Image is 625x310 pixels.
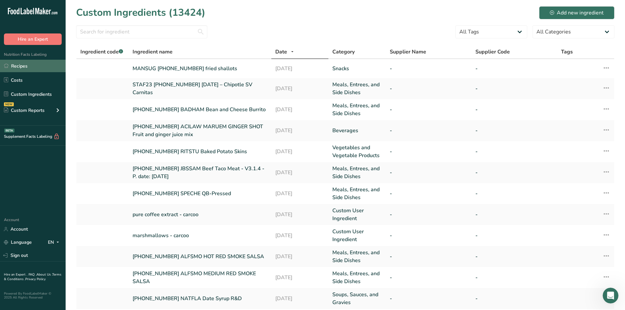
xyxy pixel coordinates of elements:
span: Supplier Name [390,48,426,56]
a: Meals, Entrees, and Side Dishes [332,165,382,180]
a: [DATE] [275,190,324,197]
a: [DATE] [275,232,324,239]
div: Custom Reports [4,107,45,114]
a: - [475,169,553,176]
a: - [475,106,553,114]
a: STAF23 [PHONE_NUMBER] [DATE] – Chipotle SV Carnitas [133,81,267,96]
a: About Us . [36,272,52,277]
button: Add new ingredient [539,6,615,19]
a: - [390,169,468,176]
div: BETA [4,129,14,133]
a: FAQ . [29,272,36,277]
a: - [475,253,553,260]
a: [DATE] [275,169,324,176]
div: Powered By FoodLabelMaker © 2025 All Rights Reserved [4,292,62,300]
a: - [390,127,468,134]
a: [PHONE_NUMBER] BADHAM Bean and Cheese Burrito [133,106,267,114]
a: [PHONE_NUMBER] JBSSAM Beef Taco Meat - V3.1.4 - P. date: [DATE] [133,165,267,180]
a: Meals, Entrees, and Side Dishes [332,270,382,285]
span: Category [332,48,355,56]
a: Privacy Policy [25,277,46,281]
a: [PHONE_NUMBER] SPECHE QB-Pressed [133,190,267,197]
div: Add new ingredient [550,9,604,17]
a: marshmallows - carcoo [133,232,267,239]
a: - [390,211,468,218]
a: [PHONE_NUMBER] ALFSMO MEDIUM RED SMOKE SALSA [133,270,267,285]
a: [DATE] [275,106,324,114]
a: Vegetables and Vegetable Products [332,144,382,159]
span: Tags [561,48,573,56]
a: - [390,253,468,260]
a: Custom User Ingredient [332,207,382,222]
a: [DATE] [275,295,324,302]
a: - [390,65,468,72]
a: [PHONE_NUMBER] NATFLA Date Syrup R&D [133,295,267,302]
a: [DATE] [275,274,324,281]
a: - [475,232,553,239]
a: - [475,274,553,281]
a: [DATE] [275,211,324,218]
a: Custom User Ingredient [332,228,382,243]
input: Search for ingredient [76,25,207,38]
a: MANSUG [PHONE_NUMBER] fried shallots [133,65,267,72]
a: [DATE] [275,85,324,93]
a: Soups, Sauces, and Gravies [332,291,382,306]
a: - [475,190,553,197]
span: Ingredient name [133,48,173,56]
a: [PHONE_NUMBER] ACILAW MARUEM GINGER SHOT Fruit and ginger juice mix [133,123,267,138]
span: Ingredient code [80,48,123,55]
a: - [475,295,553,302]
a: Meals, Entrees, and Side Dishes [332,249,382,264]
a: - [475,85,553,93]
a: Meals, Entrees, and Side Dishes [332,81,382,96]
a: - [475,127,553,134]
a: - [475,65,553,72]
a: - [390,274,468,281]
a: - [390,148,468,155]
a: Meals, Entrees, and Side Dishes [332,186,382,201]
a: Meals, Entrees, and Side Dishes [332,102,382,117]
button: Hire an Expert [4,33,62,45]
a: Language [4,237,32,248]
a: Terms & Conditions . [4,272,61,281]
a: Beverages [332,127,382,134]
a: - [390,232,468,239]
span: Supplier Code [475,48,510,56]
a: [PHONE_NUMBER] RITSTU Baked Potato Skins [133,148,267,155]
a: - [390,295,468,302]
a: [PHONE_NUMBER] ALFSMO HOT RED SMOKE SALSA [133,253,267,260]
a: - [390,85,468,93]
a: [DATE] [275,253,324,260]
iframe: Intercom live chat [603,288,618,303]
a: [DATE] [275,148,324,155]
div: EN [48,238,62,246]
a: [DATE] [275,65,324,72]
a: - [475,148,553,155]
a: - [390,106,468,114]
a: pure coffee extract - carcoo [133,211,267,218]
div: NEW [4,102,14,106]
h1: Custom Ingredients (13424) [76,5,205,20]
a: Hire an Expert . [4,272,27,277]
a: Snacks [332,65,382,72]
a: - [475,211,553,218]
a: - [390,190,468,197]
a: [DATE] [275,127,324,134]
span: Date [275,48,287,56]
